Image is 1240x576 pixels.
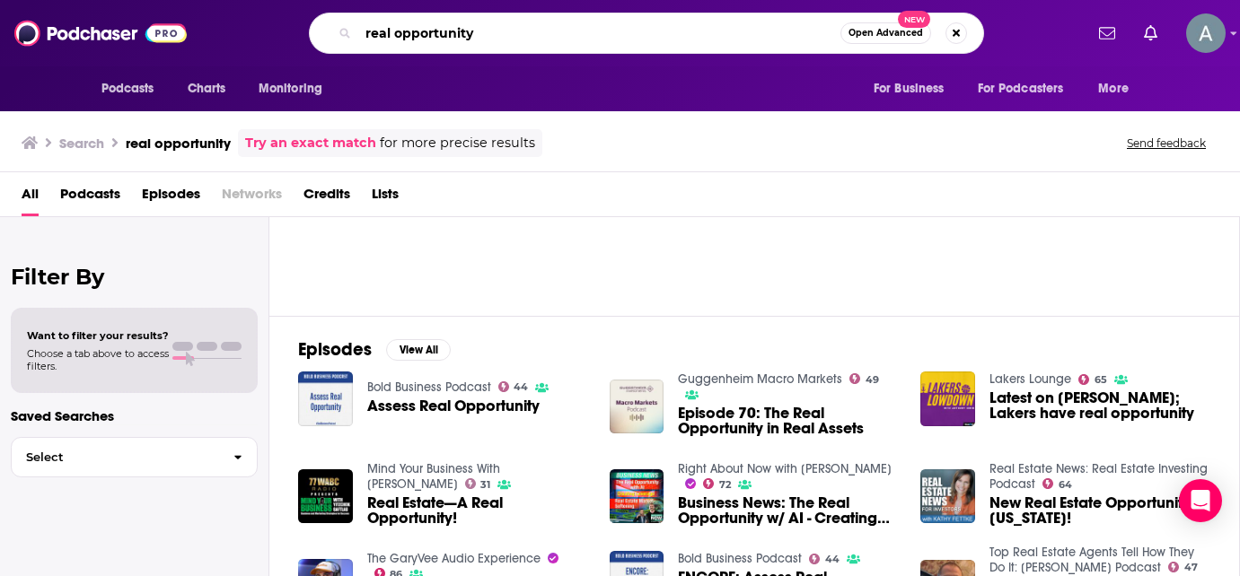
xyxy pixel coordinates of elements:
[678,551,802,566] a: Bold Business Podcast
[514,383,528,391] span: 44
[367,461,500,492] a: Mind Your Business With Yitzchok Saftlas
[11,264,258,290] h2: Filter By
[89,72,178,106] button: open menu
[1042,478,1072,489] a: 64
[989,495,1210,526] span: New Real Estate Opportunity in [US_STATE]!
[465,478,491,489] a: 31
[1078,374,1107,385] a: 65
[610,469,664,524] img: Business News: The Real Opportunity w/ AI - Creating Leverage - Real Estate Market Softening
[978,76,1064,101] span: For Podcasters
[898,11,930,28] span: New
[678,406,899,436] a: Episode 70: The Real Opportunity in Real Assets
[59,135,104,152] h3: Search
[358,19,840,48] input: Search podcasts, credits, & more...
[498,381,529,392] a: 44
[1059,481,1072,489] span: 64
[966,72,1090,106] button: open menu
[703,478,731,489] a: 72
[989,390,1210,421] span: Latest on [PERSON_NAME]; Lakers have real opportunity
[1179,479,1222,522] div: Open Intercom Messenger
[874,76,945,101] span: For Business
[678,371,842,387] a: Guggenheim Macro Markets
[989,495,1210,526] a: New Real Estate Opportunity in California!
[989,545,1194,575] a: Top Real Estate Agents Tell How They Do It: Jere Metcalf Podcast
[866,376,879,384] span: 49
[188,76,226,101] span: Charts
[920,371,975,426] img: Latest on Ja Morant; Lakers have real opportunity
[11,437,258,477] button: Select
[989,390,1210,421] a: Latest on Ja Morant; Lakers have real opportunity
[1137,18,1165,48] a: Show notifications dropdown
[101,76,154,101] span: Podcasts
[809,554,840,564] a: 44
[367,495,588,526] a: Real Estate—A Real Opportunity!
[222,179,282,216] span: Networks
[309,13,984,54] div: Search podcasts, credits, & more...
[861,72,967,106] button: open menu
[1168,562,1198,572] a: 47
[298,338,451,361] a: EpisodesView All
[1095,376,1107,384] span: 65
[298,469,353,524] img: Real Estate—A Real Opportunity!
[176,72,237,106] a: Charts
[60,179,120,216] a: Podcasts
[27,347,169,372] span: Choose a tab above to access filters.
[298,338,372,361] h2: Episodes
[989,371,1071,387] a: Lakers Lounge
[245,133,376,153] a: Try an exact match
[22,179,39,216] a: All
[1098,76,1129,101] span: More
[367,398,540,414] a: Assess Real Opportunity
[678,461,892,476] a: Right About Now with Ryan Alford
[849,373,879,384] a: 49
[303,179,350,216] a: Credits
[825,555,840,563] span: 44
[259,76,322,101] span: Monitoring
[719,481,731,489] span: 72
[1086,72,1151,106] button: open menu
[11,407,258,424] p: Saved Searches
[367,380,491,395] a: Bold Business Podcast
[27,329,169,342] span: Want to filter your results?
[678,495,899,526] a: Business News: The Real Opportunity w/ AI - Creating Leverage - Real Estate Market Softening
[1186,13,1226,53] span: Logged in as aseymour
[298,371,353,426] img: Assess Real Opportunity
[920,469,975,524] img: New Real Estate Opportunity in California!
[840,22,931,44] button: Open AdvancedNew
[1092,18,1122,48] a: Show notifications dropdown
[14,16,187,50] img: Podchaser - Follow, Share and Rate Podcasts
[1121,135,1211,151] button: Send feedback
[1186,13,1226,53] img: User Profile
[989,461,1208,492] a: Real Estate News: Real Estate Investing Podcast
[12,451,219,463] span: Select
[372,179,399,216] a: Lists
[367,551,541,566] a: The GaryVee Audio Experience
[126,135,231,152] h3: real opportunity
[1186,13,1226,53] button: Show profile menu
[480,481,490,489] span: 31
[610,380,664,434] img: Episode 70: The Real Opportunity in Real Assets
[1184,563,1198,572] span: 47
[386,339,451,361] button: View All
[142,179,200,216] a: Episodes
[246,72,346,106] button: open menu
[849,29,923,38] span: Open Advanced
[380,133,535,153] span: for more precise results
